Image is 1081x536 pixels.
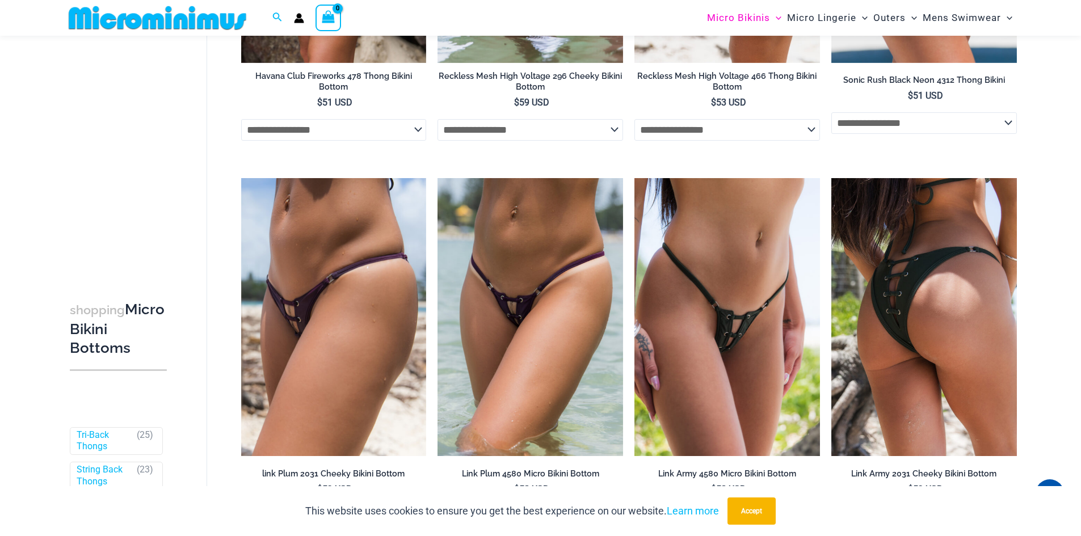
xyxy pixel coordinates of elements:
h2: Reckless Mesh High Voltage 296 Cheeky Bikini Bottom [438,71,623,92]
span: ( ) [137,429,153,453]
a: View Shopping Cart, empty [316,5,342,31]
bdi: 53 USD [514,484,549,495]
span: Menu Toggle [856,3,868,32]
bdi: 51 USD [908,90,943,101]
iframe: TrustedSite Certified [70,38,172,265]
h2: link Plum 2031 Cheeky Bikini Bottom [241,469,427,479]
span: Menu Toggle [770,3,781,32]
img: Link Army 2031 Cheeky 02 [831,178,1017,456]
h2: Havana Club Fireworks 478 Thong Bikini Bottom [241,71,427,92]
img: Link Army 4580 Micro 01 [634,178,820,456]
a: Link Plum 2031 Cheeky 03Link Plum 2031 Cheeky 04Link Plum 2031 Cheeky 04 [241,178,427,456]
span: ( ) [137,465,153,488]
span: Menu Toggle [906,3,917,32]
a: OutersMenu ToggleMenu Toggle [870,3,920,32]
span: $ [711,484,716,495]
a: Tri-Back Thongs [77,429,132,453]
bdi: 59 USD [908,484,943,495]
a: Link Plum 4580 Micro Bikini Bottom [438,469,623,483]
h2: Link Army 4580 Micro Bikini Bottom [634,469,820,479]
img: Link Plum 4580 Micro 01 [438,178,623,456]
span: 25 [140,429,150,440]
img: Link Plum 2031 Cheeky 03 [241,178,427,456]
bdi: 53 USD [711,97,746,108]
span: $ [317,484,322,495]
span: $ [908,90,913,101]
span: 23 [140,465,150,475]
a: Link Plum 4580 Micro 01Link Plum 4580 Micro 02Link Plum 4580 Micro 02 [438,178,623,456]
span: Micro Bikinis [707,3,770,32]
a: Micro LingerieMenu ToggleMenu Toggle [784,3,870,32]
h2: Link Army 2031 Cheeky Bikini Bottom [831,469,1017,479]
a: Account icon link [294,13,304,23]
a: Link Army 2031 Cheeky Bikini Bottom [831,469,1017,483]
a: Mens SwimwearMenu ToggleMenu Toggle [920,3,1015,32]
span: $ [514,97,519,108]
a: Reckless Mesh High Voltage 466 Thong Bikini Bottom [634,71,820,96]
a: Reckless Mesh High Voltage 296 Cheeky Bikini Bottom [438,71,623,96]
span: $ [514,484,519,495]
a: Sonic Rush Black Neon 4312 Thong Bikini [831,75,1017,90]
a: link Plum 2031 Cheeky Bikini Bottom [241,469,427,483]
a: Learn more [667,505,719,517]
a: Link Army 4580 Micro 01Link Army 4580 Micro 02Link Army 4580 Micro 02 [634,178,820,456]
h3: Micro Bikini Bottoms [70,300,167,358]
h2: Sonic Rush Black Neon 4312 Thong Bikini [831,75,1017,86]
a: Link Army 2031 Cheeky 01Link Army 2031 Cheeky 02Link Army 2031 Cheeky 02 [831,178,1017,456]
span: $ [711,97,716,108]
a: Link Army 4580 Micro Bikini Bottom [634,469,820,483]
bdi: 51 USD [317,97,352,108]
h2: Reckless Mesh High Voltage 466 Thong Bikini Bottom [634,71,820,92]
span: Mens Swimwear [923,3,1001,32]
bdi: 59 USD [317,484,352,495]
bdi: 53 USD [711,484,746,495]
span: Menu Toggle [1001,3,1012,32]
p: This website uses cookies to ensure you get the best experience on our website. [305,503,719,520]
span: Outers [873,3,906,32]
a: Search icon link [272,11,283,25]
span: $ [317,97,322,108]
a: String Back Thongs [77,465,132,488]
span: Micro Lingerie [787,3,856,32]
a: Havana Club Fireworks 478 Thong Bikini Bottom [241,71,427,96]
span: shopping [70,303,125,317]
img: MM SHOP LOGO FLAT [64,5,251,31]
button: Accept [727,497,776,525]
h2: Link Plum 4580 Micro Bikini Bottom [438,469,623,479]
a: Micro BikinisMenu ToggleMenu Toggle [704,3,784,32]
nav: Site Navigation [703,2,1017,34]
span: $ [908,484,913,495]
bdi: 59 USD [514,97,549,108]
